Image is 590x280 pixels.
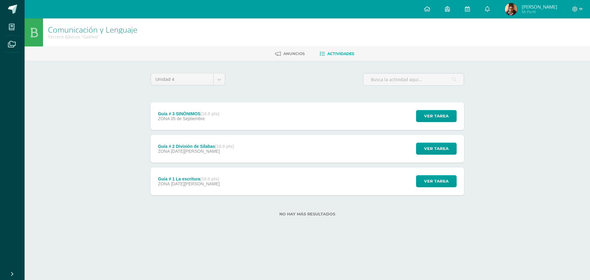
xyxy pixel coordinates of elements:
[522,9,557,14] span: Mi Perfil
[327,51,354,56] span: Actividades
[363,73,464,85] input: Busca la actividad aquí...
[505,3,517,15] img: 3a6ce4f768a7b1eafc7f18269d90ebb8.png
[522,4,557,10] span: [PERSON_NAME]
[158,116,170,121] span: ZONA
[155,73,209,85] span: Unidad 4
[151,212,464,216] label: No hay más resultados
[416,143,457,155] button: Ver tarea
[171,181,220,186] span: [DATE][PERSON_NAME]
[48,25,137,34] h1: Comunicación y Lenguaje
[424,143,449,154] span: Ver tarea
[171,149,220,154] span: [DATE][PERSON_NAME]
[320,49,354,59] a: Actividades
[275,49,305,59] a: Anuncios
[200,176,219,181] strong: (10.0 pts)
[416,175,457,187] button: Ver tarea
[48,24,137,35] a: Comunicación y Lenguaje
[215,144,234,149] strong: (10.0 pts)
[158,144,234,149] div: Guía # 2 División de Sílabas
[158,176,220,181] div: Guía # 1 La escritura
[171,116,205,121] span: 05 de Septiembre
[48,34,137,40] div: Tercero Básicos 'Galileo'
[200,111,219,116] strong: (10.0 pts)
[424,175,449,187] span: Ver tarea
[158,111,219,116] div: Guía # 3 SINÒNIMOS
[283,51,305,56] span: Anuncios
[416,110,457,122] button: Ver tarea
[424,110,449,122] span: Ver tarea
[158,149,170,154] span: ZONA
[151,73,225,85] a: Unidad 4
[158,181,170,186] span: ZONA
